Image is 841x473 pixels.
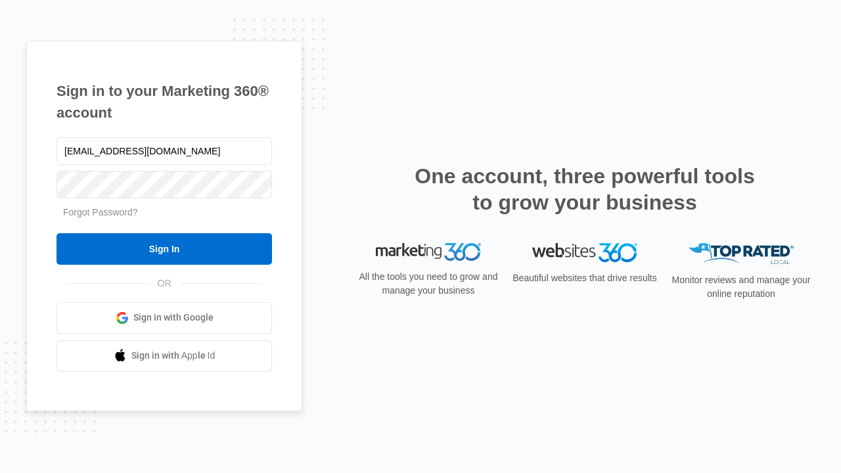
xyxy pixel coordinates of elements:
[668,273,815,301] p: Monitor reviews and manage your online reputation
[57,137,272,165] input: Email
[57,340,272,372] a: Sign in with Apple Id
[57,80,272,124] h1: Sign in to your Marketing 360® account
[355,270,502,298] p: All the tools you need to grow and manage your business
[131,349,216,363] span: Sign in with Apple Id
[148,277,181,290] span: OR
[57,302,272,334] a: Sign in with Google
[411,163,759,215] h2: One account, three powerful tools to grow your business
[689,243,794,265] img: Top Rated Local
[133,311,214,325] span: Sign in with Google
[57,233,272,265] input: Sign In
[532,243,637,262] img: Websites 360
[376,243,481,261] img: Marketing 360
[511,271,658,285] p: Beautiful websites that drive results
[63,207,138,217] a: Forgot Password?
